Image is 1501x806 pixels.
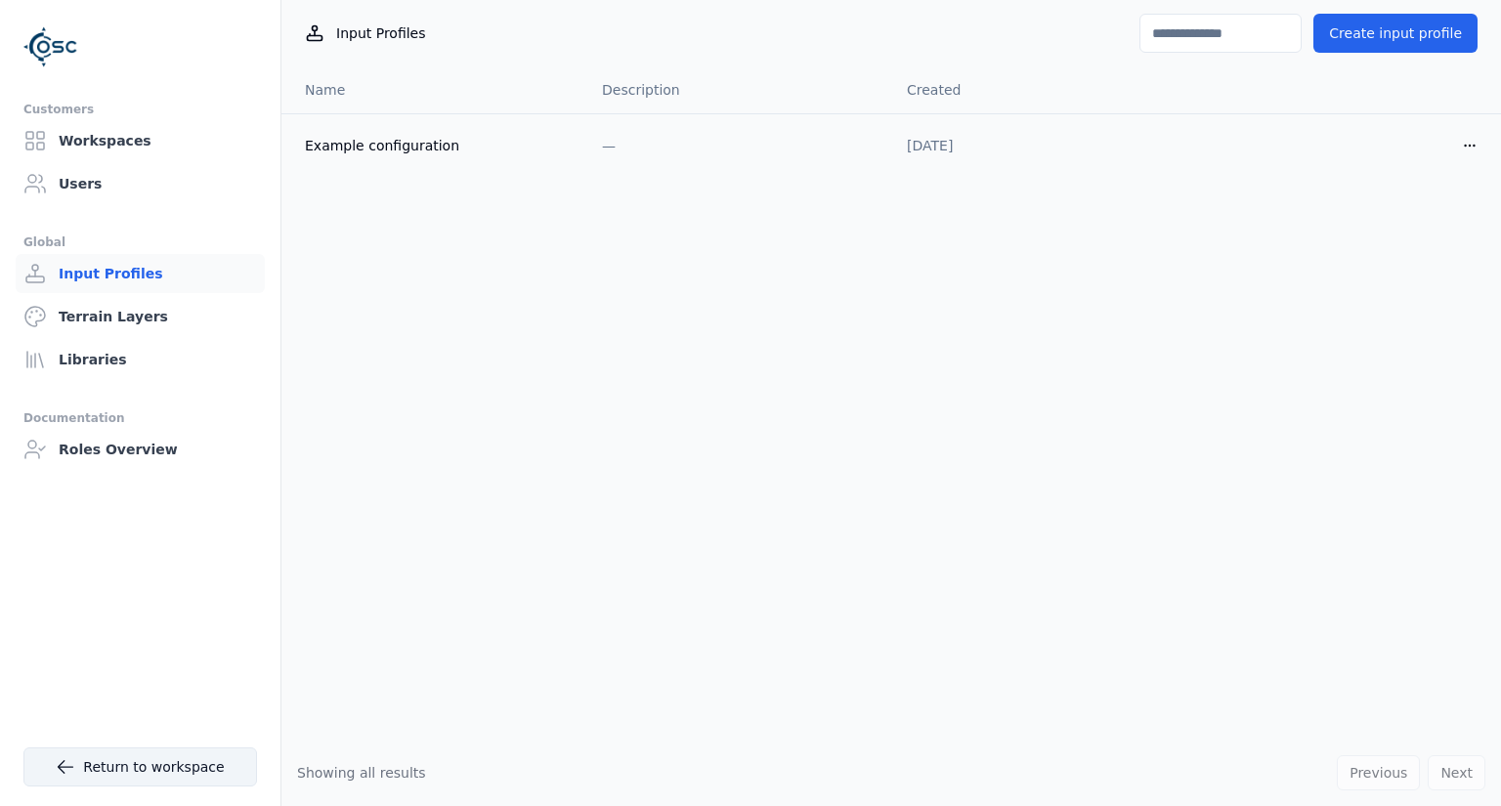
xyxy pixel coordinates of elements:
th: Created [891,66,1196,113]
img: Logo [23,20,78,74]
a: Return to workspace [23,747,257,786]
div: Global [23,231,257,254]
div: Documentation [23,406,257,430]
div: Customers [23,98,257,121]
a: Input Profiles [16,254,265,293]
a: Workspaces [16,121,265,160]
span: Showing all results [297,765,426,781]
div: [DATE] [907,136,1180,155]
th: Description [586,66,891,113]
th: Name [281,66,586,113]
a: Libraries [16,340,265,379]
a: Terrain Layers [16,297,265,336]
div: — [602,136,876,155]
a: Example configuration [305,136,571,155]
a: Users [16,164,265,203]
a: Roles Overview [16,430,265,469]
button: Create input profile [1313,14,1478,53]
span: Input Profiles [336,23,426,43]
